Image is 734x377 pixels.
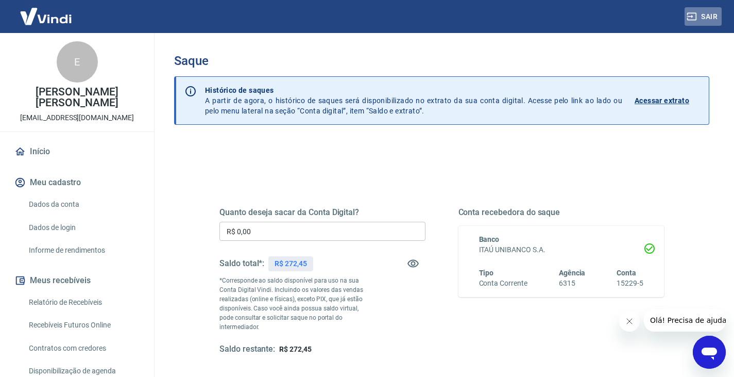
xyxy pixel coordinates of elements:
p: [EMAIL_ADDRESS][DOMAIN_NAME] [20,112,134,123]
span: Agência [559,269,586,277]
span: Tipo [479,269,494,277]
span: Olá! Precisa de ajuda? [6,7,87,15]
a: Recebíveis Futuros Online [25,315,142,336]
iframe: Mensagem da empresa [644,309,726,332]
a: Informe de rendimentos [25,240,142,261]
button: Meus recebíveis [12,269,142,292]
div: E [57,41,98,83]
a: Início [12,140,142,163]
a: Relatório de Recebíveis [25,292,142,313]
button: Sair [685,7,722,26]
h3: Saque [174,54,709,68]
p: Histórico de saques [205,85,622,95]
h5: Saldo total*: [219,258,264,269]
span: Conta [617,269,636,277]
span: Banco [479,235,500,243]
a: Acessar extrato [635,85,701,116]
button: Meu cadastro [12,171,142,194]
p: [PERSON_NAME] [PERSON_NAME] [8,87,146,108]
iframe: Fechar mensagem [619,311,640,332]
a: Contratos com credores [25,338,142,359]
p: A partir de agora, o histórico de saques será disponibilizado no extrato da sua conta digital. Ac... [205,85,622,116]
p: *Corresponde ao saldo disponível para uso na sua Conta Digital Vindi. Incluindo os valores das ve... [219,276,374,332]
p: R$ 272,45 [275,258,307,269]
h5: Quanto deseja sacar da Conta Digital? [219,207,425,218]
a: Dados da conta [25,194,142,215]
p: Acessar extrato [635,95,689,106]
span: R$ 272,45 [279,345,312,353]
h6: ITAÚ UNIBANCO S.A. [479,244,644,255]
h5: Conta recebedora do saque [458,207,664,218]
h5: Saldo restante: [219,344,275,355]
a: Dados de login [25,217,142,238]
h6: 15229-5 [617,278,643,289]
h6: Conta Corrente [479,278,527,289]
h6: 6315 [559,278,586,289]
iframe: Botão para abrir a janela de mensagens [693,336,726,369]
img: Vindi [12,1,79,32]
